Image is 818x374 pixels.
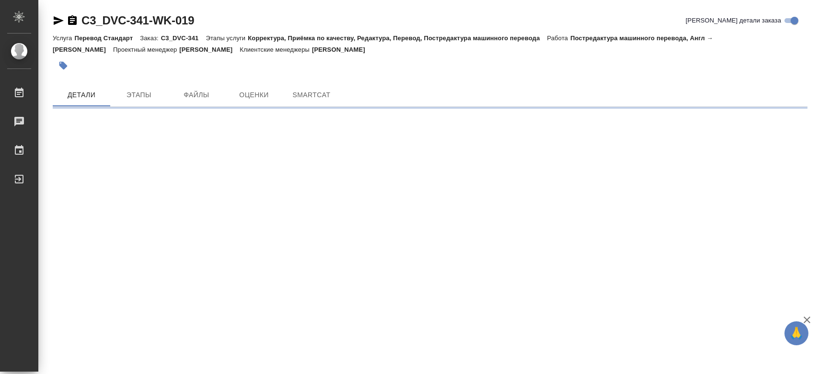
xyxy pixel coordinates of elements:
[173,89,219,101] span: Файлы
[206,34,248,42] p: Этапы услуги
[240,46,312,53] p: Клиентские менеджеры
[58,89,104,101] span: Детали
[53,15,64,26] button: Скопировать ссылку для ЯМессенджера
[161,34,206,42] p: C3_DVC-341
[53,34,74,42] p: Услуга
[788,323,805,343] span: 🙏
[67,15,78,26] button: Скопировать ссылку
[547,34,571,42] p: Работа
[288,89,334,101] span: SmartCat
[231,89,277,101] span: Оценки
[179,46,240,53] p: [PERSON_NAME]
[312,46,372,53] p: [PERSON_NAME]
[686,16,781,25] span: [PERSON_NAME] детали заказа
[140,34,161,42] p: Заказ:
[784,321,808,345] button: 🙏
[81,14,194,27] a: C3_DVC-341-WK-019
[248,34,547,42] p: Корректура, Приёмка по качеству, Редактура, Перевод, Постредактура машинного перевода
[74,34,140,42] p: Перевод Стандарт
[113,46,179,53] p: Проектный менеджер
[53,55,74,76] button: Добавить тэг
[116,89,162,101] span: Этапы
